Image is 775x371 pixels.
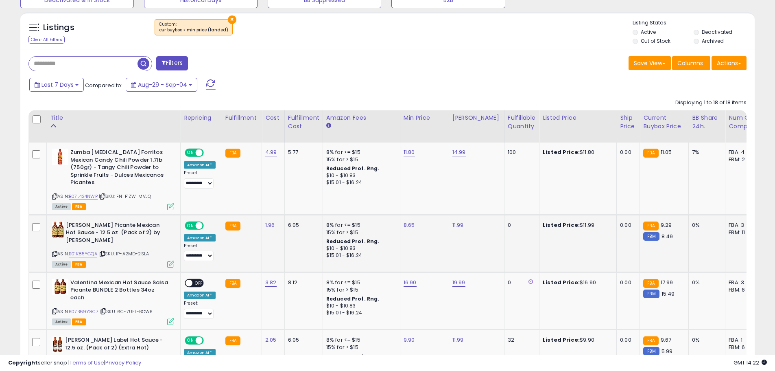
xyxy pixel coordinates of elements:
span: Custom: [159,21,228,33]
div: Cost [265,114,281,122]
span: Columns [677,59,703,67]
b: Reduced Prof. Rng. [326,165,380,172]
label: Active [641,29,656,35]
span: 9.67 [661,336,672,344]
img: 51LL8P4sH-L._SL40_.jpg [52,279,68,295]
small: FBA [643,149,658,158]
span: Last 7 Days [41,81,74,89]
b: Valentina Mexican Hot Sauce Salsa Picante BUNDLE 2 Bottles 34oz each [70,279,169,304]
div: $10 - $10.83 [326,303,394,310]
span: | SKU: FN-P1ZW-MVJQ [99,193,151,200]
b: Listed Price: [543,336,580,344]
div: 8% for <= $15 [326,149,394,156]
div: 32 [508,336,533,344]
div: Ship Price [620,114,636,131]
div: FBM: 6 [729,344,755,351]
div: $15.01 - $16.24 [326,310,394,316]
div: $15.01 - $16.24 [326,179,394,186]
a: B01K85YGQA [69,250,97,257]
a: 11.99 [452,221,464,229]
div: 0.00 [620,222,633,229]
div: Num of Comp. [729,114,758,131]
span: ON [186,149,196,156]
span: FBA [72,318,86,325]
b: Reduced Prof. Rng. [326,238,380,245]
div: ASIN: [52,222,174,267]
span: OFF [203,149,216,156]
b: Zumba [MEDICAL_DATA] Forritos Mexican Candy Chili Powder 1.7lb (750gr) - Tangy Chili Powder to Sp... [70,149,169,189]
div: 15% for > $15 [326,229,394,236]
button: Columns [672,56,710,70]
div: 0% [692,279,719,286]
button: Filters [156,56,188,70]
div: Clear All Filters [28,36,65,44]
span: 15.49 [661,290,675,298]
a: 1.96 [265,221,275,229]
small: FBA [643,336,658,345]
img: 51sWzePBvBL._SL40_.jpg [52,222,64,238]
div: 0.00 [620,279,633,286]
div: $16.90 [543,279,610,286]
button: × [228,15,236,24]
a: 14.99 [452,148,466,156]
div: FBA: 4 [729,149,755,156]
img: 41R26sGUylL._SL40_.jpg [52,336,63,353]
small: FBA [225,279,240,288]
div: Amazon Fees [326,114,397,122]
div: 5.77 [288,149,317,156]
small: FBM [643,232,659,241]
img: 418a-1QAMdS._SL40_.jpg [52,149,68,165]
span: ON [186,222,196,229]
div: Title [50,114,177,122]
span: | SKU: IP-A2MD-2SLA [98,250,149,257]
div: 8% for <= $15 [326,336,394,344]
div: 6.05 [288,336,317,344]
div: 8.12 [288,279,317,286]
div: Fulfillable Quantity [508,114,536,131]
strong: Copyright [8,359,38,367]
span: Aug-29 - Sep-04 [138,81,187,89]
button: Actions [712,56,747,70]
span: All listings currently available for purchase on Amazon [52,261,71,268]
div: FBM: 11 [729,229,755,236]
small: FBA [225,336,240,345]
div: ASIN: [52,279,174,324]
div: $10 - $10.83 [326,245,394,252]
div: Min Price [404,114,445,122]
span: 9.29 [661,221,672,229]
div: Preset: [184,170,216,189]
a: 4.99 [265,148,277,156]
b: Listed Price: [543,148,580,156]
div: Preset: [184,301,216,319]
span: OFF [203,337,216,344]
div: Fulfillment Cost [288,114,319,131]
div: 15% for > $15 [326,286,394,294]
div: Amazon AI * [184,234,216,241]
a: Terms of Use [70,359,104,367]
button: Last 7 Days [29,78,84,92]
a: 11.99 [452,336,464,344]
div: seller snap | | [8,359,141,367]
div: Preset: [184,243,216,261]
span: Compared to: [85,81,122,89]
label: Deactivated [702,29,732,35]
div: ASIN: [52,149,174,209]
a: Privacy Policy [105,359,141,367]
span: 2025-09-12 14:22 GMT [734,359,767,367]
div: 0 [508,222,533,229]
div: 8% for <= $15 [326,222,394,229]
span: 17.99 [661,279,673,286]
div: 15% for > $15 [326,344,394,351]
span: All listings currently available for purchase on Amazon [52,318,71,325]
div: Fulfillment [225,114,258,122]
button: Save View [629,56,671,70]
div: FBM: 6 [729,286,755,294]
div: $9.90 [543,336,610,344]
label: Out of Stock [641,37,670,44]
small: FBM [643,290,659,298]
div: Listed Price [543,114,613,122]
a: 11.80 [404,148,415,156]
div: BB Share 24h. [692,114,722,131]
span: | SKU: 6C-7UEL-BOWB [100,308,152,315]
a: 2.05 [265,336,277,344]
